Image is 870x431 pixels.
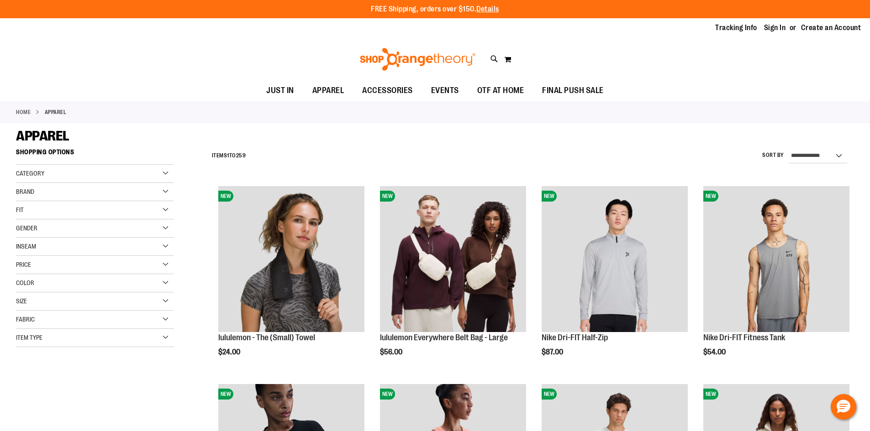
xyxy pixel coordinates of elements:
[45,108,67,116] strong: APPAREL
[380,389,395,400] span: NEW
[542,186,688,333] a: Nike Dri-FIT Half-ZipNEW
[703,186,849,332] img: Nike Dri-FIT Fitness Tank
[375,182,531,379] div: product
[380,186,526,332] img: lululemon Everywhere Belt Bag - Large
[831,394,856,420] button: Hello, have a question? Let’s chat.
[16,334,42,341] span: Item Type
[16,279,34,286] span: Color
[542,389,557,400] span: NEW
[762,151,784,159] label: Sort By
[764,23,786,33] a: Sign In
[380,333,508,342] a: lululemon Everywhere Belt Bag - Large
[16,297,27,305] span: Size
[542,80,604,101] span: FINAL PUSH SALE
[703,191,718,202] span: NEW
[476,5,499,13] a: Details
[715,23,757,33] a: Tracking Info
[542,333,608,342] a: Nike Dri-FIT Half-Zip
[16,188,34,195] span: Brand
[477,80,524,101] span: OTF AT HOME
[214,182,369,379] div: product
[542,186,688,332] img: Nike Dri-FIT Half-Zip
[16,144,174,165] strong: Shopping Options
[380,191,395,202] span: NEW
[16,108,31,116] a: Home
[703,333,785,342] a: Nike Dri-FIT Fitness Tank
[236,152,246,159] span: 259
[218,389,233,400] span: NEW
[16,224,37,232] span: Gender
[16,170,44,177] span: Category
[431,80,459,101] span: EVENTS
[266,80,294,101] span: JUST IN
[703,389,718,400] span: NEW
[218,186,364,332] img: lululemon - The (Small) Towel
[212,149,246,163] h2: Items to
[353,80,422,101] a: ACCESSORIES
[16,128,69,144] span: APPAREL
[218,348,242,356] span: $24.00
[359,48,477,71] img: Shop Orangetheory
[218,333,315,342] a: lululemon - The (Small) Towel
[703,186,849,333] a: Nike Dri-FIT Fitness TankNEW
[16,316,35,323] span: Fabric
[468,80,533,101] a: OTF AT HOME
[699,182,854,379] div: product
[380,186,526,333] a: lululemon Everywhere Belt Bag - LargeNEW
[542,348,564,356] span: $87.00
[371,4,499,15] p: FREE Shipping, orders over $150.
[703,348,727,356] span: $54.00
[218,191,233,202] span: NEW
[16,261,31,268] span: Price
[533,80,613,101] a: FINAL PUSH SALE
[422,80,468,101] a: EVENTS
[218,186,364,333] a: lululemon - The (Small) TowelNEW
[303,80,353,101] a: APPAREL
[362,80,413,101] span: ACCESSORIES
[16,243,36,250] span: Inseam
[257,80,303,101] a: JUST IN
[542,191,557,202] span: NEW
[537,182,692,379] div: product
[312,80,344,101] span: APPAREL
[16,206,24,213] span: Fit
[380,348,404,356] span: $56.00
[227,152,229,159] span: 1
[801,23,861,33] a: Create an Account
